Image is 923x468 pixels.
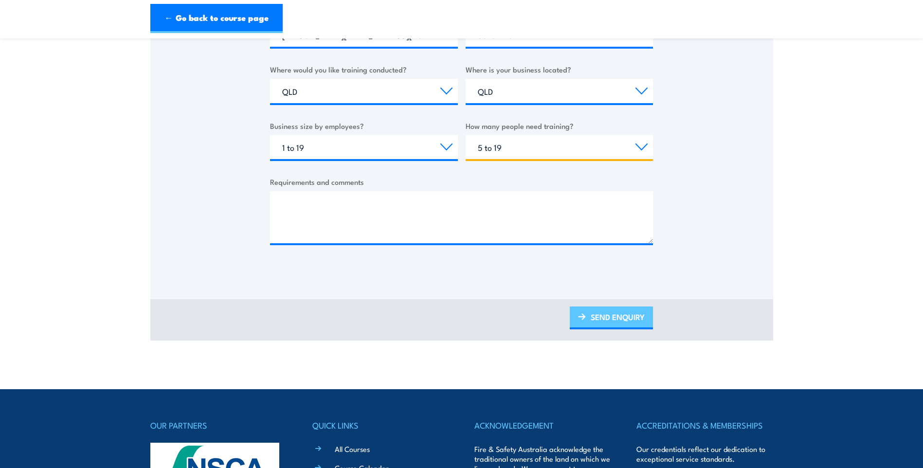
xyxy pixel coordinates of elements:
h4: ACCREDITATIONS & MEMBERSHIPS [636,418,773,432]
a: All Courses [335,444,370,454]
label: Where would you like training conducted? [270,64,458,75]
label: Requirements and comments [270,176,653,187]
label: How many people need training? [466,120,653,131]
h4: QUICK LINKS [312,418,449,432]
p: Our credentials reflect our dedication to exceptional service standards. [636,444,773,464]
a: ← Go back to course page [150,4,283,33]
h4: ACKNOWLEDGEMENT [474,418,611,432]
label: Business size by employees? [270,120,458,131]
label: Where is your business located? [466,64,653,75]
a: SEND ENQUIRY [570,306,653,329]
h4: OUR PARTNERS [150,418,287,432]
